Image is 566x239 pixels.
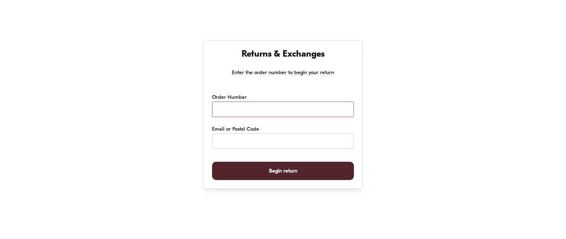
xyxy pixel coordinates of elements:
[212,125,259,133] label: Email or Postal Code
[269,162,297,180] span: Begin return
[212,49,354,61] h1: Returns & Exchanges
[212,94,247,102] label: Order Number
[212,69,354,77] p: Enter the order number to begin your return
[212,162,354,180] button: Begin return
